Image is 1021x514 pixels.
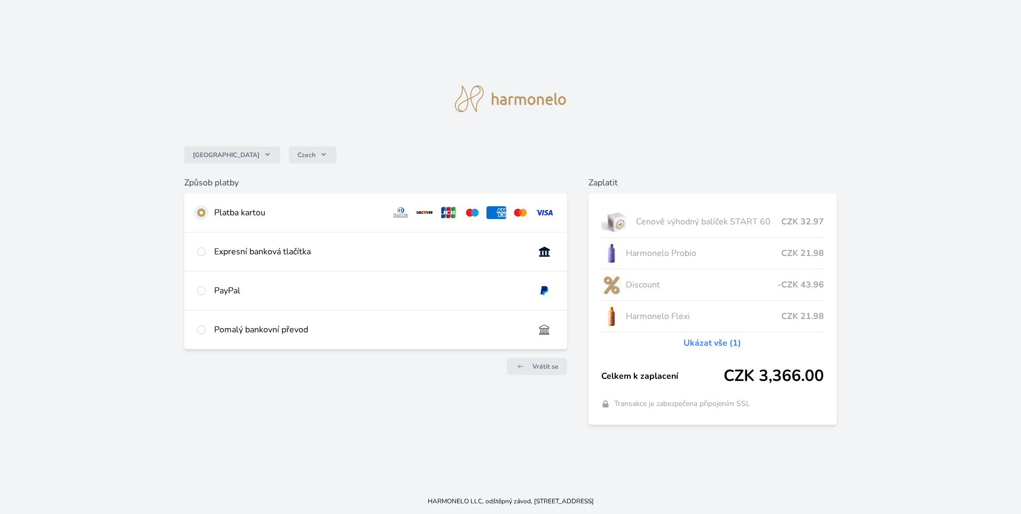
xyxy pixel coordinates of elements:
[626,278,777,291] span: Discount
[455,85,566,112] img: logo.svg
[636,215,781,228] span: Cenově výhodný balíček START 60
[535,284,554,297] img: paypal.svg
[601,208,632,235] img: start.jpg
[297,151,316,159] span: Czech
[193,151,260,159] span: [GEOGRAPHIC_DATA]
[507,358,567,375] a: Vrátit se
[289,146,336,163] button: Czech
[626,310,781,323] span: Harmonelo Flexi
[214,245,526,258] div: Expresní banková tlačítka
[601,303,622,330] img: CLEAN_FLEXI_se_stinem_x-hi_(1)-lo.jpg
[486,206,506,219] img: amex.svg
[614,399,750,409] span: Transakce je zabezpečena připojením SSL
[781,310,824,323] span: CZK 21.98
[214,284,526,297] div: PayPal
[535,323,554,336] img: bankTransfer_IBAN.svg
[415,206,435,219] img: discover.svg
[535,206,554,219] img: visa.svg
[532,362,559,371] span: Vrátit se
[781,215,824,228] span: CZK 32.97
[535,245,554,258] img: onlineBanking_CZ.svg
[626,247,781,260] span: Harmonelo Probio
[588,176,837,189] h6: Zaplatit
[510,206,530,219] img: mc.svg
[214,323,526,336] div: Pomalý bankovní převod
[777,278,824,291] span: -CZK 43.96
[214,206,382,219] div: Platba kartou
[724,367,824,386] span: CZK 3,366.00
[601,370,724,383] span: Celkem k zaplacení
[184,146,280,163] button: [GEOGRAPHIC_DATA]
[391,206,411,219] img: diners.svg
[462,206,482,219] img: maestro.svg
[601,240,622,267] img: CLEAN_PROBIO_se_stinem_x-lo.jpg
[439,206,459,219] img: jcb.svg
[781,247,824,260] span: CZK 21.98
[184,176,567,189] h6: Způsob platby
[601,271,622,298] img: discount-lo.png
[684,337,741,349] a: Ukázat vše (1)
